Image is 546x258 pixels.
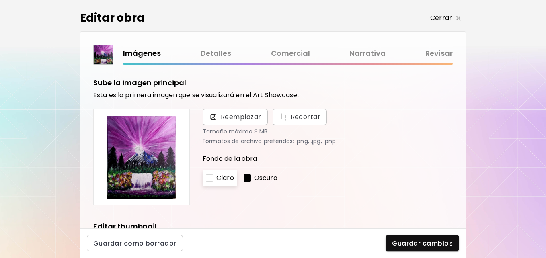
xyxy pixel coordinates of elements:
h5: Sube la imagen principal [93,78,186,88]
h5: Editar thumbnail [93,221,157,232]
p: Fondo de la obra [203,154,453,164]
a: Detalles [201,48,231,59]
span: Reemplazar [203,109,268,125]
a: Comercial [271,48,310,59]
img: thumbnail [94,45,113,64]
h6: Esta es la primera imagen que se visualizará en el Art Showcase. [93,91,453,99]
button: Guardar como borrador [87,235,183,251]
span: Guardar cambios [392,239,453,248]
button: Reemplazar [273,109,327,125]
span: Reemplazar [221,112,261,122]
span: Guardar como borrador [93,239,177,248]
p: Claro [216,173,234,183]
a: Revisar [425,48,453,59]
p: Tamaño máximo 8 MB [203,128,453,135]
span: Recortar [279,112,321,122]
button: Guardar cambios [386,235,459,251]
a: Narrativa [349,48,386,59]
p: Formatos de archivo preferidos: .png, .jpg, .pnp [203,138,453,144]
p: Oscuro [254,173,277,183]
